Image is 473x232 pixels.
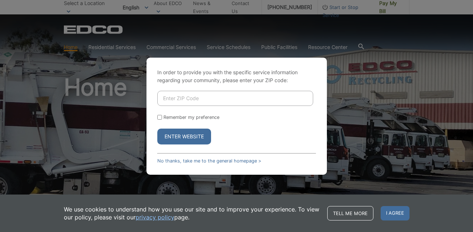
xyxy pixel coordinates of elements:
button: Enter Website [157,129,211,144]
a: privacy policy [136,213,174,221]
a: Tell me more [327,206,373,220]
input: Enter ZIP Code [157,91,313,106]
p: We use cookies to understand how you use our site and to improve your experience. To view our pol... [64,205,320,221]
a: No thanks, take me to the general homepage > [157,158,261,164]
span: I agree [381,206,410,220]
p: In order to provide you with the specific service information regarding your community, please en... [157,68,316,84]
label: Remember my preference [163,115,219,120]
